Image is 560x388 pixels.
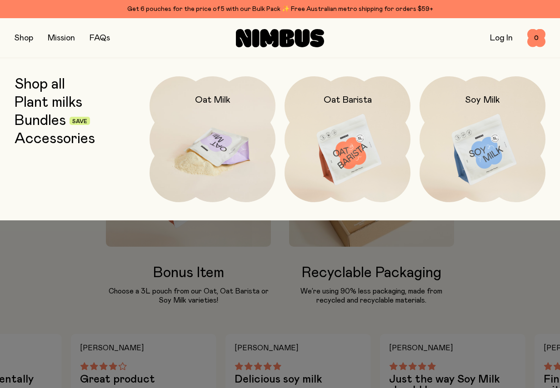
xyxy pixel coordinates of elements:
[90,34,110,42] a: FAQs
[195,95,230,105] h2: Oat Milk
[490,34,513,42] a: Log In
[15,95,82,111] a: Plant milks
[527,29,545,47] button: 0
[420,76,545,202] a: Soy Milk
[324,95,372,105] h2: Oat Barista
[15,76,65,93] a: Shop all
[48,34,75,42] a: Mission
[15,113,66,129] a: Bundles
[285,76,410,202] a: Oat Barista
[465,95,500,105] h2: Soy Milk
[15,131,95,147] a: Accessories
[15,4,545,15] div: Get 6 pouches for the price of 5 with our Bulk Pack ✨ Free Australian metro shipping for orders $59+
[72,119,87,124] span: Save
[150,76,275,202] a: Oat Milk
